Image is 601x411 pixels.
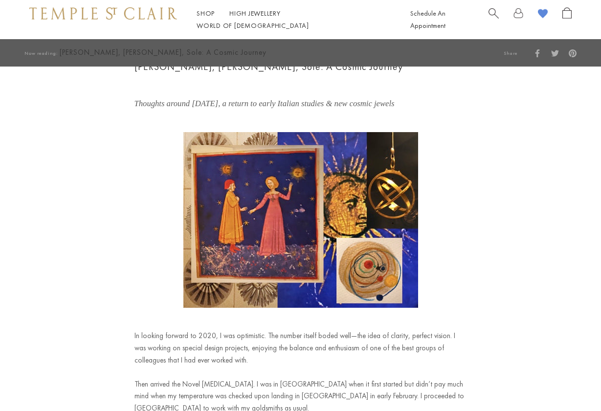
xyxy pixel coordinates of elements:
span: Share [504,50,518,56]
span: Now reading: [24,50,58,56]
nav: Main navigation [197,7,388,32]
a: World of [DEMOGRAPHIC_DATA]World of [DEMOGRAPHIC_DATA] [197,21,309,30]
a: ShopShop [197,9,215,18]
em: Thoughts around [DATE], a return to early Italian studies & new cosmic jewels [134,99,395,108]
img: Temple St. Clair [29,7,177,19]
iframe: Gorgias live chat messenger [552,365,591,401]
span: [PERSON_NAME], [PERSON_NAME], Sole: A Cosmic Journey [60,46,329,59]
h1: [PERSON_NAME], [PERSON_NAME], Sole: A Cosmic Journey [134,59,467,75]
a: View Wishlist [538,7,548,23]
a: Search [489,7,499,32]
a: Open Shopping Bag [562,7,572,32]
a: High JewelleryHigh Jewellery [229,9,281,18]
a: Schedule An Appointment [410,9,445,30]
p: In looking forward to 2020, I was optimistic. The number itself boded well—the idea of clarity, p... [134,330,467,366]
